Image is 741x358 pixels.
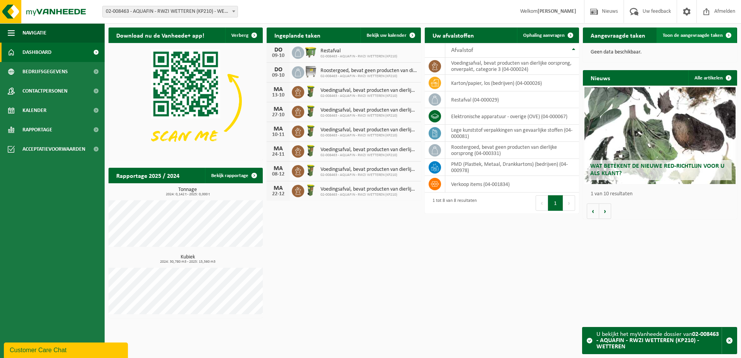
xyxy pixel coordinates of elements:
[271,93,286,98] div: 13-10
[321,68,417,74] span: Roostergoed, bevat geen producten van dierlijke oorsprong
[360,28,420,43] a: Bekijk uw kalender
[536,195,548,211] button: Previous
[22,120,52,139] span: Rapportage
[205,168,262,183] a: Bekijk rapportage
[445,142,579,159] td: roostergoed, bevat geen producten van dierlijke oorsprong (04-000331)
[22,43,52,62] span: Dashboard
[225,28,262,43] button: Verberg
[271,73,286,78] div: 09-10
[271,86,286,93] div: MA
[271,146,286,152] div: MA
[112,260,263,264] span: 2024: 30,780 m3 - 2025: 15,560 m3
[321,74,417,79] span: 02-008463 - AQUAFIN - RWZI WETTEREN (KP210)
[271,53,286,59] div: 09-10
[425,28,482,43] h2: Uw afvalstoffen
[304,184,317,197] img: WB-0060-HPE-GN-50
[109,43,263,159] img: Download de VHEPlus App
[22,139,85,159] span: Acceptatievoorwaarden
[321,147,417,153] span: Voedingsafval, bevat producten van dierlijke oorsprong, onverpakt, categorie 3
[321,127,417,133] span: Voedingsafval, bevat producten van dierlijke oorsprong, onverpakt, categorie 3
[271,106,286,112] div: MA
[304,144,317,157] img: WB-0060-HPE-GN-50
[271,191,286,197] div: 22-12
[321,193,417,197] span: 02-008463 - AQUAFIN - RWZI WETTEREN (KP210)
[271,165,286,172] div: MA
[445,58,579,75] td: voedingsafval, bevat producten van dierlijke oorsprong, onverpakt, categorie 3 (04-000024)
[584,87,736,184] a: Wat betekent de nieuwe RED-richtlijn voor u als klant?
[445,91,579,108] td: restafval (04-000029)
[321,88,417,94] span: Voedingsafval, bevat producten van dierlijke oorsprong, onverpakt, categorie 3
[583,28,653,43] h2: Aangevraagde taken
[563,195,575,211] button: Next
[304,85,317,98] img: WB-0060-HPE-GN-50
[321,107,417,114] span: Voedingsafval, bevat producten van dierlijke oorsprong, onverpakt, categorie 3
[429,194,477,212] div: 1 tot 8 van 8 resultaten
[267,28,328,43] h2: Ingeplande taken
[583,70,618,85] h2: Nieuws
[517,28,578,43] a: Ophaling aanvragen
[22,23,47,43] span: Navigatie
[304,65,317,78] img: WB-1100-GAL-GY-01
[112,193,263,196] span: 2024: 0,142 t - 2025: 0,000 t
[596,331,719,350] strong: 02-008463 - AQUAFIN - RWZI WETTEREN (KP210) - WETTEREN
[321,114,417,118] span: 02-008463 - AQUAFIN - RWZI WETTEREN (KP210)
[591,50,729,55] p: Geen data beschikbaar.
[445,75,579,91] td: karton/papier, los (bedrijven) (04-000026)
[103,6,238,17] span: 02-008463 - AQUAFIN - RWZI WETTEREN (KP210) - WETTEREN
[523,33,565,38] span: Ophaling aanvragen
[591,191,733,197] p: 1 van 10 resultaten
[548,195,563,211] button: 1
[4,341,129,358] iframe: chat widget
[304,105,317,118] img: WB-0060-HPE-GN-50
[271,67,286,73] div: DO
[321,173,417,177] span: 02-008463 - AQUAFIN - RWZI WETTEREN (KP210)
[22,81,67,101] span: Contactpersonen
[445,108,579,125] td: elektronische apparatuur - overige (OVE) (04-000067)
[304,124,317,138] img: WB-0060-HPE-GN-50
[367,33,407,38] span: Bekijk uw kalender
[304,164,317,177] img: WB-0060-HPE-GN-50
[538,9,576,14] strong: [PERSON_NAME]
[321,133,417,138] span: 02-008463 - AQUAFIN - RWZI WETTEREN (KP210)
[271,185,286,191] div: MA
[271,152,286,157] div: 24-11
[271,126,286,132] div: MA
[321,54,397,59] span: 02-008463 - AQUAFIN - RWZI WETTEREN (KP210)
[112,187,263,196] h3: Tonnage
[657,28,736,43] a: Toon de aangevraagde taken
[451,47,473,53] span: Afvalstof
[445,176,579,193] td: verkoop items (04-001834)
[587,203,599,219] button: Vorige
[445,159,579,176] td: PMD (Plastiek, Metaal, Drankkartons) (bedrijven) (04-000978)
[321,48,397,54] span: Restafval
[22,62,68,81] span: Bedrijfsgegevens
[231,33,248,38] span: Verberg
[304,45,317,59] img: WB-1100-HPE-GN-50
[599,203,611,219] button: Volgende
[102,6,238,17] span: 02-008463 - AQUAFIN - RWZI WETTEREN (KP210) - WETTEREN
[109,28,212,43] h2: Download nu de Vanheede+ app!
[109,168,187,183] h2: Rapportage 2025 / 2024
[321,153,417,158] span: 02-008463 - AQUAFIN - RWZI WETTEREN (KP210)
[271,47,286,53] div: DO
[445,125,579,142] td: lege kunststof verpakkingen van gevaarlijke stoffen (04-000081)
[590,163,724,177] span: Wat betekent de nieuwe RED-richtlijn voor u als klant?
[271,132,286,138] div: 10-11
[321,186,417,193] span: Voedingsafval, bevat producten van dierlijke oorsprong, onverpakt, categorie 3
[271,112,286,118] div: 27-10
[688,70,736,86] a: Alle artikelen
[321,94,417,98] span: 02-008463 - AQUAFIN - RWZI WETTEREN (KP210)
[112,255,263,264] h3: Kubiek
[663,33,723,38] span: Toon de aangevraagde taken
[271,172,286,177] div: 08-12
[596,327,722,354] div: U bekijkt het myVanheede dossier van
[321,167,417,173] span: Voedingsafval, bevat producten van dierlijke oorsprong, onverpakt, categorie 3
[22,101,47,120] span: Kalender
